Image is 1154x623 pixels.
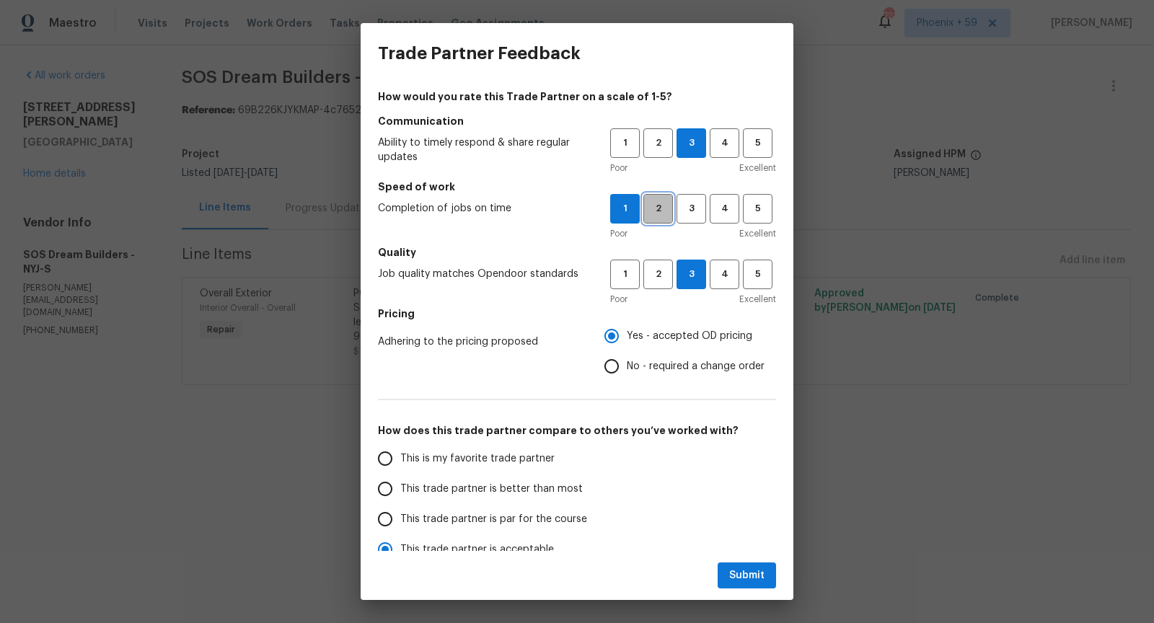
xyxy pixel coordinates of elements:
[710,260,739,289] button: 4
[378,335,581,349] span: Adhering to the pricing proposed
[610,260,640,289] button: 1
[378,267,587,281] span: Job quality matches Opendoor standards
[744,135,771,151] span: 5
[378,201,587,216] span: Completion of jobs on time
[677,194,706,224] button: 3
[610,161,627,175] span: Poor
[677,135,705,151] span: 3
[645,200,671,217] span: 2
[610,128,640,158] button: 1
[743,194,772,224] button: 5
[378,306,776,321] h5: Pricing
[378,443,776,595] div: How does this trade partner compare to others you’ve worked with?
[604,321,776,381] div: Pricing
[400,482,583,497] span: This trade partner is better than most
[743,260,772,289] button: 5
[378,114,776,128] h5: Communication
[610,226,627,241] span: Poor
[711,135,738,151] span: 4
[400,512,587,527] span: This trade partner is par for the course
[378,423,776,438] h5: How does this trade partner compare to others you’ve worked with?
[610,292,627,306] span: Poor
[711,266,738,283] span: 4
[743,128,772,158] button: 5
[378,136,587,164] span: Ability to timely respond & share regular updates
[378,89,776,104] h4: How would you rate this Trade Partner on a scale of 1-5?
[627,359,765,374] span: No - required a change order
[677,128,706,158] button: 3
[744,200,771,217] span: 5
[400,451,555,467] span: This is my favorite trade partner
[729,567,765,585] span: Submit
[678,200,705,217] span: 3
[627,329,752,344] span: Yes - accepted OD pricing
[378,180,776,194] h5: Speed of work
[612,135,638,151] span: 1
[710,128,739,158] button: 4
[610,194,640,224] button: 1
[611,200,639,217] span: 1
[718,562,776,589] button: Submit
[643,260,673,289] button: 2
[711,200,738,217] span: 4
[378,43,581,63] h3: Trade Partner Feedback
[400,542,554,557] span: This trade partner is acceptable
[643,194,673,224] button: 2
[677,266,705,283] span: 3
[378,245,776,260] h5: Quality
[744,266,771,283] span: 5
[645,135,671,151] span: 2
[739,226,776,241] span: Excellent
[612,266,638,283] span: 1
[677,260,706,289] button: 3
[645,266,671,283] span: 2
[739,292,776,306] span: Excellent
[710,194,739,224] button: 4
[739,161,776,175] span: Excellent
[643,128,673,158] button: 2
